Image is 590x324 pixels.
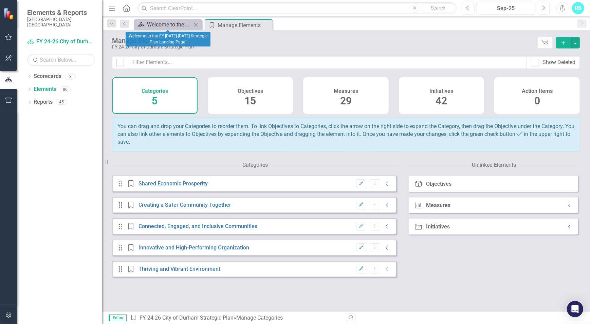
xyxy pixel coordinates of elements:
[340,95,352,107] span: 29
[65,74,76,79] div: 3
[142,88,168,94] h4: Categories
[56,99,67,105] div: 45
[534,95,540,107] span: 0
[244,95,256,107] span: 15
[130,314,341,322] div: » Manage Categories
[126,32,210,47] div: Welcome to the FY [DATE]-[DATE] Strategic Plan Landing Page!
[136,20,192,29] a: Welcome to the FY [DATE]-[DATE] Strategic Plan Landing Page!
[431,5,445,11] span: Search
[522,88,553,94] h4: Action Items
[112,37,534,44] div: Manage Elements
[34,98,53,106] a: Reports
[238,88,263,94] h4: Objectives
[140,315,234,321] a: FY 24-26 City of Durham Strategic Plan
[334,88,358,94] h4: Measures
[27,17,95,28] small: [GEOGRAPHIC_DATA], [GEOGRAPHIC_DATA]
[139,180,208,187] a: Shared Economic Prosperity
[3,7,15,20] img: ClearPoint Strategy
[542,59,575,66] div: Show Deleted
[147,20,192,29] div: Welcome to the FY [DATE]-[DATE] Strategic Plan Landing Page!
[27,8,95,17] span: Elements & Reports
[430,88,454,94] h4: Initiatives
[112,117,580,151] div: You can drag and drop your Categories to reorder them. To link Objectives to Categories, click th...
[27,38,95,46] a: FY 24-26 City of Durham Strategic Plan
[426,202,450,208] div: Measures
[27,54,95,66] input: Search Below...
[426,181,451,187] div: Objectives
[139,244,249,251] a: Innovative and High-Performing Organization
[137,2,457,14] input: Search ClearPoint...
[218,21,271,29] div: Manage Elements
[109,315,127,321] span: Editor
[34,73,61,80] a: Scorecards
[139,202,231,208] a: Creating a Safer Community Together
[139,266,220,272] a: Thriving and Vibrant Environment
[128,56,527,69] input: Filter Elements...
[472,161,516,169] div: Unlinked Elements
[572,2,584,14] button: RB
[436,95,447,107] span: 42
[426,224,450,230] div: Initiatives
[476,2,535,14] button: Sep-25
[34,85,56,93] a: Elements
[152,95,158,107] span: 5
[421,3,455,13] button: Search
[60,86,71,92] div: 86
[479,4,533,13] div: Sep-25
[567,301,583,317] div: Open Intercom Messenger
[242,161,268,169] div: Categories
[139,223,257,229] a: Connected, Engaged, and Inclusive Communities
[112,44,534,49] div: FY 24-26 City of Durham Strategic Plan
